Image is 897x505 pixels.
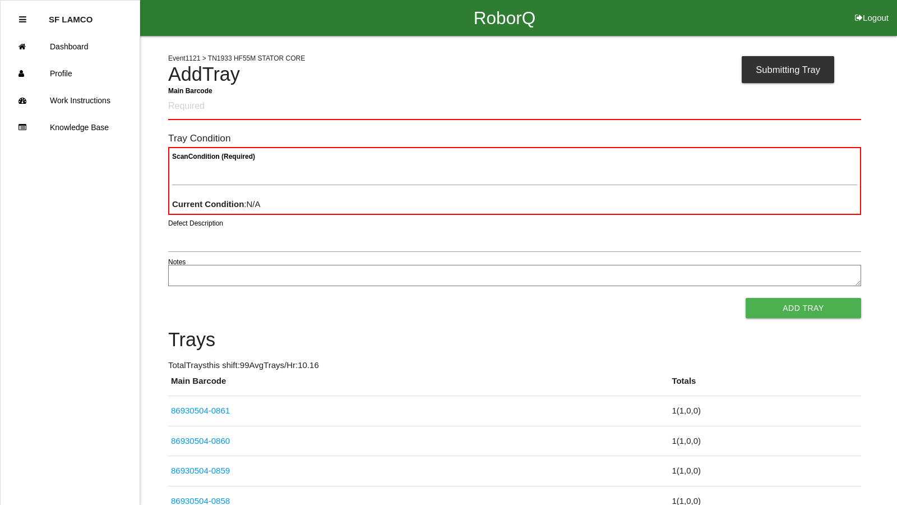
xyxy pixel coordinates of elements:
td: 1 ( 1 , 0 , 0 ) [669,456,861,486]
a: Profile [1,60,140,87]
input: Required [168,94,861,120]
a: Work Instructions [1,87,140,114]
a: Knowledge Base [1,114,140,141]
p: SF LAMCO [49,6,93,24]
label: Notes [168,257,186,267]
h4: Add Tray [168,64,861,85]
td: 1 ( 1 , 0 , 0 ) [669,426,861,456]
td: 1 ( 1 , 0 , 0 ) [669,396,861,426]
b: Scan Condition (Required) [172,153,255,160]
span: Event 1121 > TN1933 HF55M STATOR CORE [168,54,305,62]
a: 86930504-0861 [171,406,230,415]
th: Totals [669,375,861,396]
h4: Trays [168,329,861,351]
a: 86930504-0859 [171,466,230,475]
th: Main Barcode [168,375,669,396]
h6: Tray Condition [168,133,861,144]
div: Close [19,6,26,33]
a: Dashboard [1,33,140,60]
button: Add Tray [746,298,861,318]
label: Defect Description [168,218,223,228]
div: Submitting Tray [742,56,834,83]
b: Current Condition [172,199,244,209]
a: 86930504-0860 [171,436,230,446]
span: : N/A [172,199,261,209]
p: Total Trays this shift: 99 Avg Trays /Hr: 10.16 [168,359,861,372]
b: Main Barcode [168,86,212,94]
